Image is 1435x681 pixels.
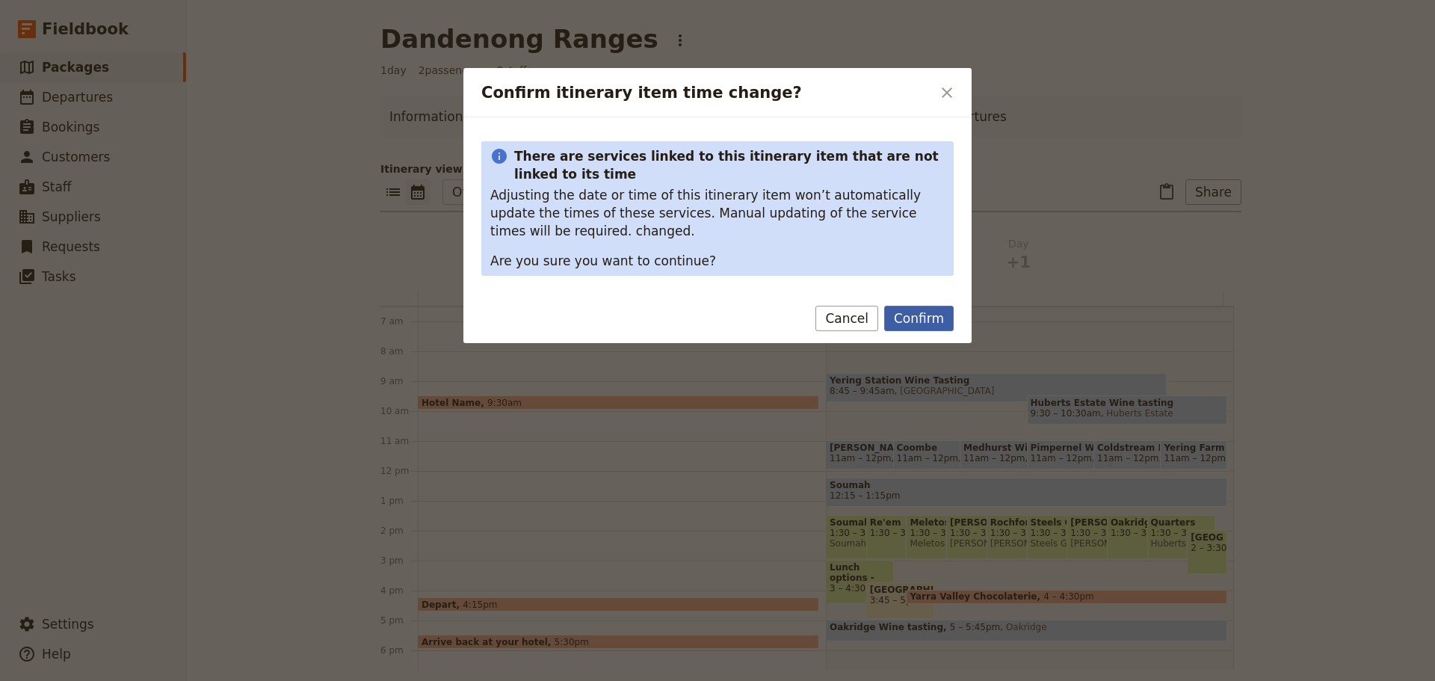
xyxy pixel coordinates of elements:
[934,80,960,105] button: Close dialog
[514,147,945,183] strong: There are services linked to this itinerary item that are not linked to its time
[490,186,945,240] p: Adjusting the date or time of this itinerary item won’t automatically update the times of these s...
[490,252,945,270] p: Are you sure you want to continue?
[884,306,954,331] button: Confirm
[815,306,878,331] button: Cancel
[481,81,931,104] h2: Confirm itinerary item time change?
